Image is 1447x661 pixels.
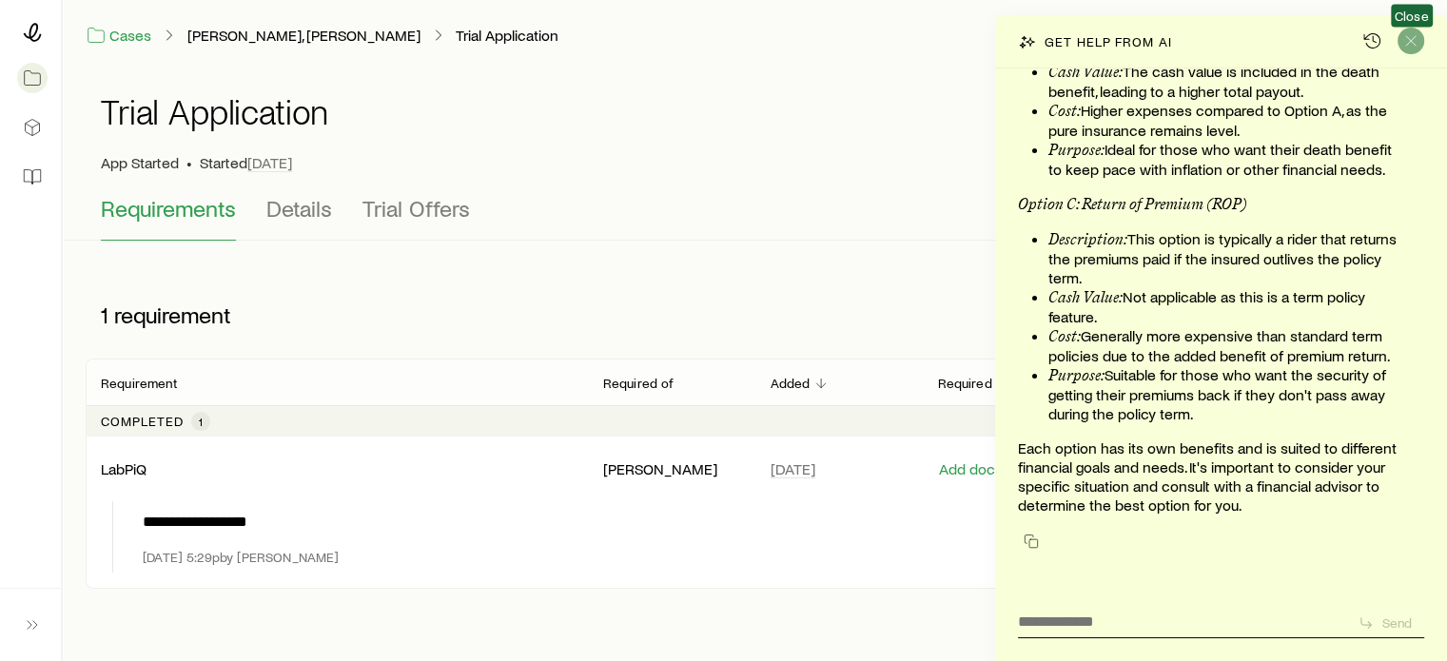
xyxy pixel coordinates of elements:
[199,414,203,429] span: 1
[1018,195,1247,213] strong: Option C: Return of Premium (ROP)
[186,27,421,45] a: [PERSON_NAME], [PERSON_NAME]
[1048,102,1081,120] strong: Cost:
[937,460,1037,478] button: Add document
[101,376,177,391] p: Requirement
[247,153,292,172] span: [DATE]
[101,195,236,222] span: Requirements
[1350,611,1424,635] button: Send
[1048,140,1401,179] li: Ideal for those who want their death benefit to keep pace with inflation or other financial needs.
[1045,34,1172,49] p: Get help from AI
[1048,365,1401,423] li: Suitable for those who want the security of getting their premiums back if they don't pass away d...
[362,195,470,222] span: Trial Offers
[456,26,558,45] p: Trial Application
[1048,326,1401,365] li: Generally more expensive than standard term policies due to the added benefit of premium return.
[101,301,108,328] span: 1
[1018,438,1424,515] p: Each option has its own benefits and is suited to different financial goals and needs. It's impor...
[200,153,292,172] p: Started
[937,376,1021,391] p: Required item
[1048,141,1105,159] strong: Purpose:
[114,301,231,328] span: requirement
[1048,230,1127,248] strong: Description:
[1048,63,1123,81] strong: Cash Value:
[101,459,147,478] p: LabPiQ
[101,153,179,172] span: App Started
[266,195,332,222] span: Details
[1048,62,1401,101] li: The cash value is included in the death benefit, leading to a higher total payout.
[1381,615,1412,631] p: Send
[603,459,740,478] p: [PERSON_NAME]
[101,195,1409,241] div: Application details tabs
[603,376,675,391] p: Required of
[101,92,328,130] h1: Trial Application
[1395,9,1429,24] span: Close
[186,153,192,172] span: •
[1048,366,1105,384] strong: Purpose:
[143,550,339,565] p: [DATE] 5:29p by [PERSON_NAME]
[1048,287,1401,326] li: Not applicable as this is a term policy feature.
[1398,28,1424,54] button: Close
[771,459,815,478] span: [DATE]
[1048,229,1401,287] li: This option is typically a rider that returns the premiums paid if the insured outlives the polic...
[1048,327,1081,345] strong: Cost:
[771,376,811,391] p: Added
[1048,288,1123,306] strong: Cash Value:
[86,25,152,47] a: Cases
[1048,101,1401,140] li: Higher expenses compared to Option A, as the pure insurance remains level.
[101,414,184,429] p: Completed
